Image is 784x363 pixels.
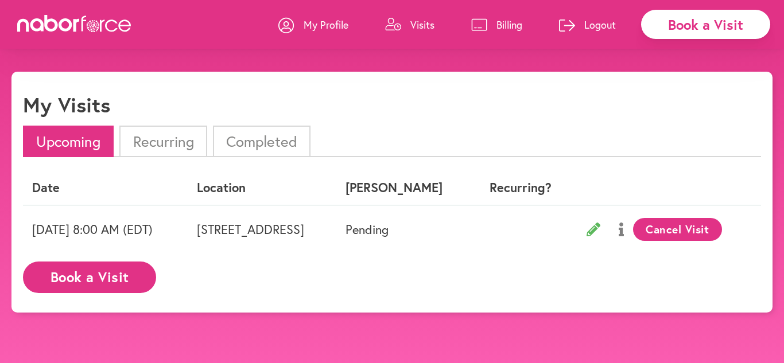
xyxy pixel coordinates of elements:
h1: My Visits [23,92,110,117]
div: Book a Visit [641,10,770,39]
p: Logout [584,18,616,32]
th: Location [188,171,336,205]
td: Pending [336,205,473,253]
td: [DATE] 8:00 AM (EDT) [23,205,188,253]
a: Logout [559,7,616,42]
button: Cancel Visit [633,218,722,241]
p: Billing [496,18,522,32]
li: Completed [213,126,311,157]
p: Visits [410,18,434,32]
li: Recurring [119,126,207,157]
a: Book a Visit [23,270,156,281]
a: Visits [385,7,434,42]
a: My Profile [278,7,348,42]
li: Upcoming [23,126,114,157]
p: My Profile [304,18,348,32]
th: Date [23,171,188,205]
th: Recurring? [473,171,568,205]
th: [PERSON_NAME] [336,171,473,205]
button: Book a Visit [23,261,156,293]
td: [STREET_ADDRESS] [188,205,336,253]
a: Billing [471,7,522,42]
